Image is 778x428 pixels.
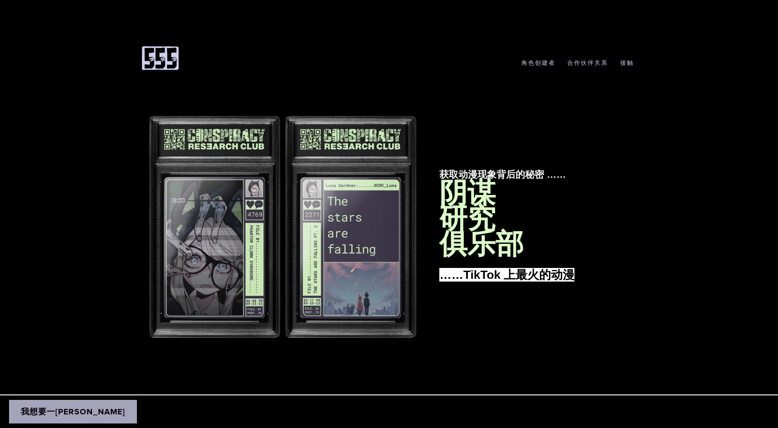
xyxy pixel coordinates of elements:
font: 阴谋 [439,177,496,209]
a: 我想要一[PERSON_NAME] [9,400,137,423]
font: 俱乐部 [439,228,524,259]
font: 获取动漫现象背后的 [439,169,525,180]
font: 秘密 …… [525,169,566,180]
font: 研究 [439,203,496,234]
a: 角色创建者 [516,59,560,66]
img: 555漫画 [140,45,180,71]
font: 我想要一[PERSON_NAME] [21,406,125,418]
a: 合作伙伴关系 [563,59,613,66]
font: 合作伙伴关系 [567,59,608,66]
font: 接触 [620,59,634,66]
a: 接触 [615,59,638,66]
a: 555漫画 [140,50,180,64]
font: ……TikTok 上最火的动漫 [439,268,574,282]
font: 角色创建者 [521,59,555,66]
